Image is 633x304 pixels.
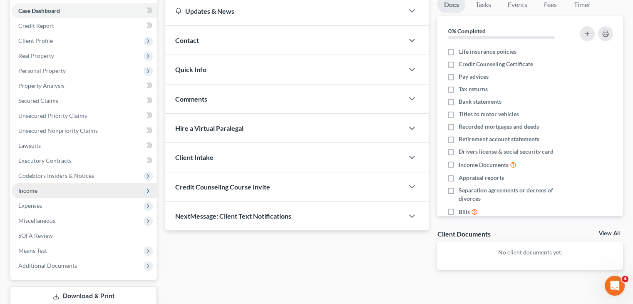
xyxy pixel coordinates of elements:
span: Titles to motor vehicles [459,110,519,118]
strong: 0% Completed [448,27,485,35]
a: Unsecured Nonpriority Claims [12,123,157,138]
a: View All [599,231,620,237]
span: Recorded mortgages and deeds [459,122,539,131]
span: Separation agreements or decrees of divorces [459,186,569,203]
p: No client documents yet. [444,248,616,257]
span: Drivers license & social security card [459,147,554,156]
span: Real Property [18,52,54,59]
span: Executory Contracts [18,157,72,164]
a: SOFA Review [12,228,157,243]
span: Retirement account statements [459,135,539,143]
span: Income Documents [459,161,509,169]
a: Credit Report [12,18,157,33]
span: Additional Documents [18,262,77,269]
div: Updates & News [175,7,394,15]
span: Means Test [18,247,47,254]
span: SOFA Review [18,232,53,239]
span: Client Intake [175,153,213,161]
span: Property Analysis [18,82,65,89]
span: Case Dashboard [18,7,60,14]
a: Executory Contracts [12,153,157,168]
span: Credit Report [18,22,54,29]
span: Life insurance policies [459,47,516,56]
span: Secured Claims [18,97,58,104]
span: Expenses [18,202,42,209]
span: Credit Counseling Certificate [459,60,533,68]
a: Case Dashboard [12,3,157,18]
span: 4 [622,276,628,282]
span: Unsecured Nonpriority Claims [18,127,98,134]
span: Tax returns [459,85,488,93]
span: Pay advices [459,72,489,81]
span: Bills [459,208,470,216]
a: Lawsuits [12,138,157,153]
span: Hire a Virtual Paralegal [175,124,243,132]
span: NextMessage: Client Text Notifications [175,212,291,220]
span: Miscellaneous [18,217,55,224]
span: Contact [175,36,199,44]
span: Comments [175,95,207,103]
span: Appraisal reports [459,174,504,182]
span: Client Profile [18,37,53,44]
a: Secured Claims [12,93,157,108]
div: Client Documents [437,229,490,238]
a: Unsecured Priority Claims [12,108,157,123]
span: Lawsuits [18,142,41,149]
span: Quick Info [175,65,206,73]
a: Property Analysis [12,78,157,93]
span: Codebtors Insiders & Notices [18,172,94,179]
span: Income [18,187,37,194]
span: Personal Property [18,67,66,74]
iframe: Intercom live chat [605,276,625,296]
span: Bank statements [459,97,501,106]
span: Unsecured Priority Claims [18,112,87,119]
span: Credit Counseling Course Invite [175,183,270,191]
